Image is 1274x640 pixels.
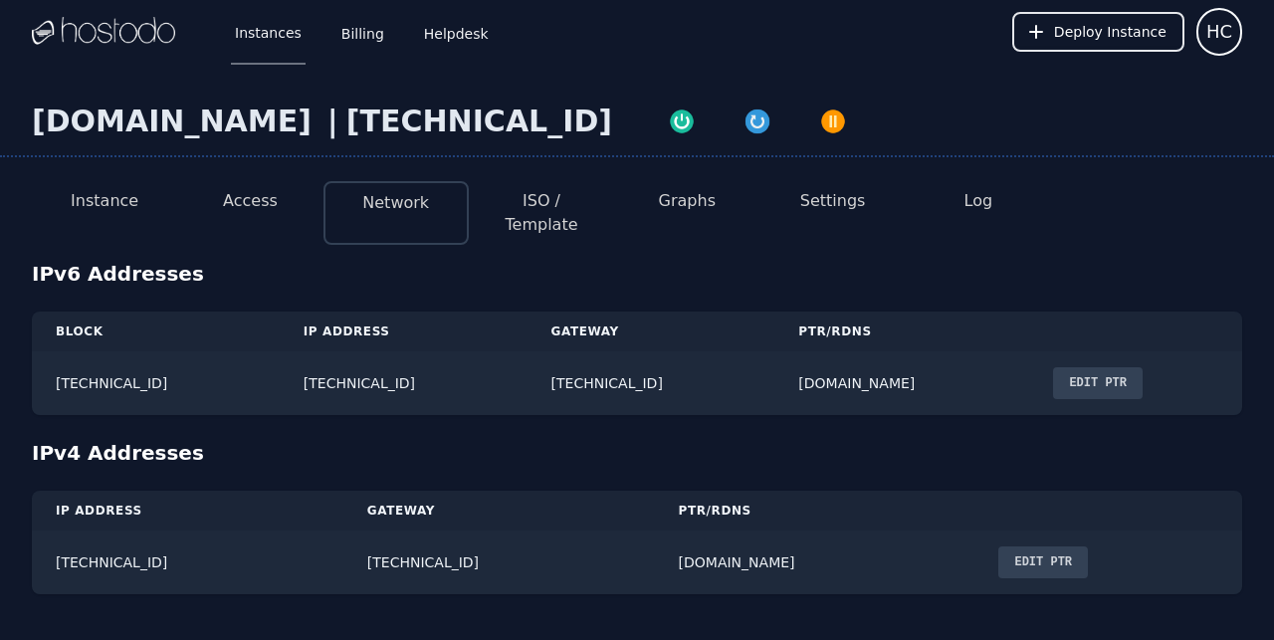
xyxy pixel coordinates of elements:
[774,312,1029,351] th: PTR/rDNS
[346,104,612,139] div: [TECHNICAL_ID]
[774,351,1029,415] td: [DOMAIN_NAME]
[343,491,655,531] th: Gateway
[800,189,866,213] button: Settings
[528,312,775,351] th: Gateway
[32,17,175,47] img: Logo
[32,312,280,351] th: Block
[655,491,975,531] th: PTR/rDNS
[223,189,278,213] button: Access
[998,546,1088,578] button: Edit PTR
[743,107,771,135] img: Restart
[659,189,716,213] button: Graphs
[1054,22,1167,42] span: Deploy Instance
[1053,367,1143,399] button: Edit PTR
[362,191,429,215] button: Network
[32,260,1242,288] div: IPv6 Addresses
[668,107,696,135] img: Power On
[343,531,655,594] td: [TECHNICAL_ID]
[32,351,280,415] td: [TECHNICAL_ID]
[319,104,346,139] div: |
[1012,12,1184,52] button: Deploy Instance
[720,104,795,135] button: Restart
[280,351,528,415] td: [TECHNICAL_ID]
[655,531,975,594] td: [DOMAIN_NAME]
[32,491,343,531] th: IP Address
[644,104,720,135] button: Power On
[32,439,1242,467] div: IPv4 Addresses
[1206,18,1232,46] span: HC
[795,104,871,135] button: Power Off
[71,189,138,213] button: Instance
[528,351,775,415] td: [TECHNICAL_ID]
[32,104,319,139] div: [DOMAIN_NAME]
[32,531,343,594] td: [TECHNICAL_ID]
[1196,8,1242,56] button: User menu
[485,189,598,237] button: ISO / Template
[280,312,528,351] th: IP Address
[964,189,993,213] button: Log
[819,107,847,135] img: Power Off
